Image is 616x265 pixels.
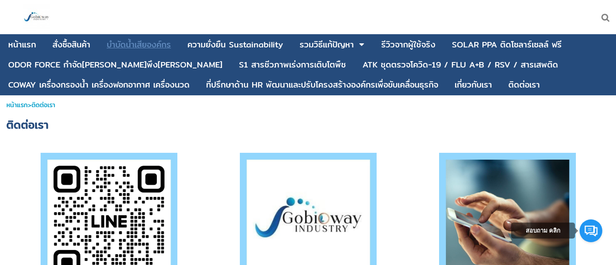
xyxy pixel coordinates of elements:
[455,81,492,89] div: เกี่ยวกับเรา
[8,61,223,69] div: ODOR FORCE กำจัด[PERSON_NAME]พึง[PERSON_NAME]
[239,61,346,69] div: S1 สารชีวภาพเร่งการเติบโตพืช
[508,76,540,94] a: ติดต่อเรา
[452,36,562,53] a: SOLAR PPA ติดโซลาร์เซลล์ ฟรี
[381,41,435,49] div: รีวิวจากผู้ใช้จริง
[8,76,190,94] a: COWAY เครื่องกรองน้ำ เครื่องฟอกอากาศ เครื่องนวด
[381,36,435,53] a: รีวิวจากผู้ใช้จริง
[8,81,190,89] div: COWAY เครื่องกรองน้ำ เครื่องฟอกอากาศ เครื่องนวด
[6,116,48,133] span: ติดต่อเรา
[526,227,561,234] span: สอบถาม คลิก
[508,81,540,89] div: ติดต่อเรา
[31,100,55,110] span: ติดต่อเรา
[206,81,438,89] div: ที่ปรึกษาด้าน HR พัฒนาและปรับโครงสร้างองค์กรเพื่อขับเคลื่อนธุรกิจ
[239,56,346,73] a: S1 สารชีวภาพเร่งการเติบโตพืช
[52,36,90,53] a: สั่งซื้อสินค้า
[8,41,36,49] div: หน้าแรก
[187,36,283,53] a: ความยั่งยืน Sustainability
[107,41,171,49] div: บําบัดน้ำเสียองค์กร
[452,41,562,49] div: SOLAR PPA ติดโซลาร์เซลล์ ฟรี
[8,36,36,53] a: หน้าแรก
[362,56,558,73] a: ATK ชุดตรวจโควิด-19 / FLU A+B / RSV / สารเสพติด
[300,41,354,49] div: รวมวิธีแก้ปัญหา
[455,76,492,94] a: เกี่ยวกับเรา
[8,56,223,73] a: ODOR FORCE กำจัด[PERSON_NAME]พึง[PERSON_NAME]
[362,61,558,69] div: ATK ชุดตรวจโควิด-19 / FLU A+B / RSV / สารเสพติด
[23,4,50,31] img: large-1644130236041.jpg
[187,41,283,49] div: ความยั่งยืน Sustainability
[107,36,171,53] a: บําบัดน้ำเสียองค์กร
[300,36,354,53] a: รวมวิธีแก้ปัญหา
[206,76,438,94] a: ที่ปรึกษาด้าน HR พัฒนาและปรับโครงสร้างองค์กรเพื่อขับเคลื่อนธุรกิจ
[6,100,28,110] a: หน้าแรก
[52,41,90,49] div: สั่งซื้อสินค้า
